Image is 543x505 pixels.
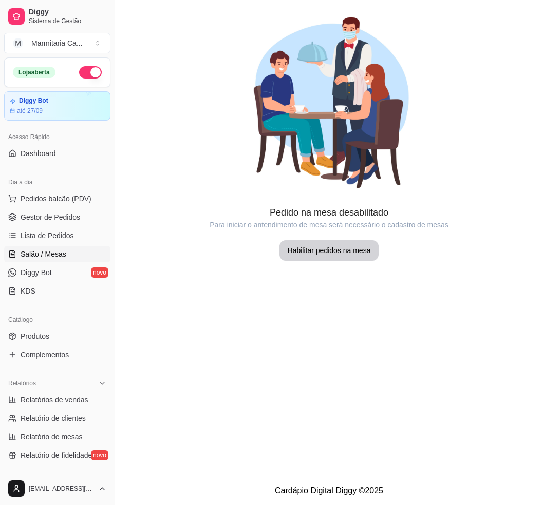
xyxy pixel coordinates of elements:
a: DiggySistema de Gestão [4,4,110,29]
a: Diggy Botnovo [4,264,110,281]
a: Relatório de mesas [4,429,110,445]
div: Catálogo [4,312,110,328]
a: Dashboard [4,145,110,162]
a: Relatório de clientes [4,410,110,426]
a: Relatórios de vendas [4,392,110,408]
button: Pedidos balcão (PDV) [4,190,110,207]
div: Dia a dia [4,174,110,190]
button: Habilitar pedidos na mesa [279,240,379,261]
span: Relatório de clientes [21,413,86,423]
article: Diggy Bot [19,97,48,105]
span: M [13,38,23,48]
span: Sistema de Gestão [29,17,106,25]
button: Select a team [4,33,110,53]
article: Pedido na mesa desabilitado [115,205,543,220]
a: Salão / Mesas [4,246,110,262]
span: KDS [21,286,35,296]
button: Alterar Status [79,66,102,79]
a: Gestor de Pedidos [4,209,110,225]
article: Para iniciar o antendimento de mesa será necessário o cadastro de mesas [115,220,543,230]
footer: Cardápio Digital Diggy © 2025 [115,476,543,505]
span: Relatórios de vendas [21,395,88,405]
span: Lista de Pedidos [21,230,74,241]
a: Lista de Pedidos [4,227,110,244]
span: Relatório de fidelidade [21,450,92,460]
button: [EMAIL_ADDRESS][DOMAIN_NAME] [4,476,110,501]
a: Produtos [4,328,110,344]
div: Acesso Rápido [4,129,110,145]
span: Complementos [21,349,69,360]
span: Relatórios [8,379,36,387]
span: Diggy [29,8,106,17]
span: Diggy Bot [21,267,52,278]
span: [EMAIL_ADDRESS][DOMAIN_NAME] [29,484,94,493]
span: Produtos [21,331,49,341]
a: Relatório de fidelidadenovo [4,447,110,463]
a: KDS [4,283,110,299]
span: Relatório de mesas [21,432,83,442]
span: Salão / Mesas [21,249,66,259]
article: até 27/09 [17,107,43,115]
span: Gestor de Pedidos [21,212,80,222]
div: Marmitaria Ca ... [31,38,83,48]
a: Complementos [4,346,110,363]
span: Dashboard [21,148,56,159]
div: Loja aberta [13,67,55,78]
a: Diggy Botaté 27/09 [4,91,110,121]
span: Pedidos balcão (PDV) [21,193,91,204]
